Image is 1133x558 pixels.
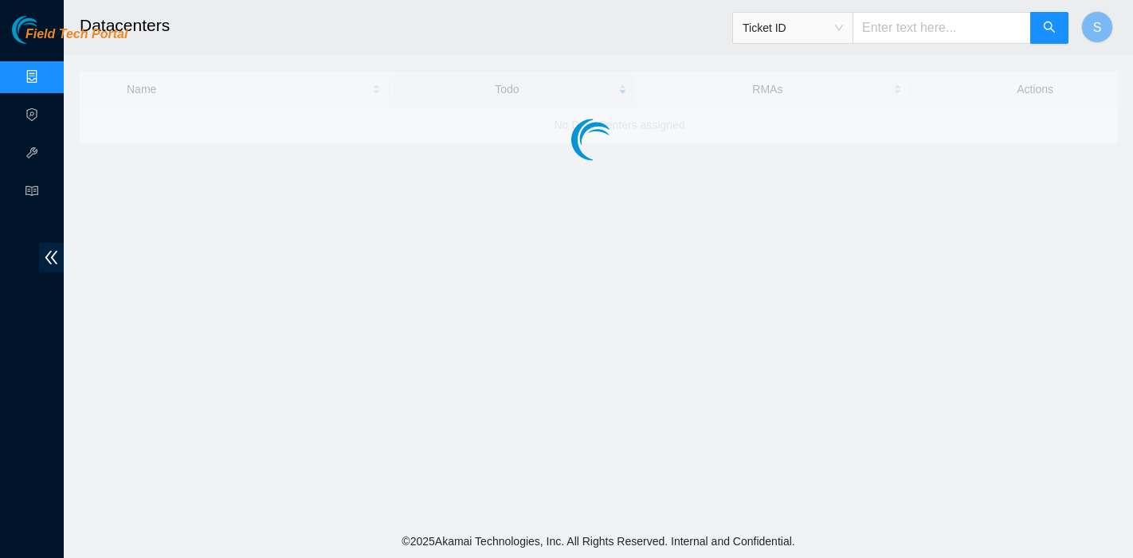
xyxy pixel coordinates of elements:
[25,27,127,42] span: Field Tech Portal
[1043,21,1056,36] span: search
[1081,11,1113,43] button: S
[853,12,1031,44] input: Enter text here...
[64,525,1133,558] footer: © 2025 Akamai Technologies, Inc. All Rights Reserved. Internal and Confidential.
[1093,18,1102,37] span: S
[1030,12,1068,44] button: search
[12,29,127,49] a: Akamai TechnologiesField Tech Portal
[743,16,843,40] span: Ticket ID
[25,178,38,209] span: read
[12,16,80,44] img: Akamai Technologies
[39,243,64,272] span: double-left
